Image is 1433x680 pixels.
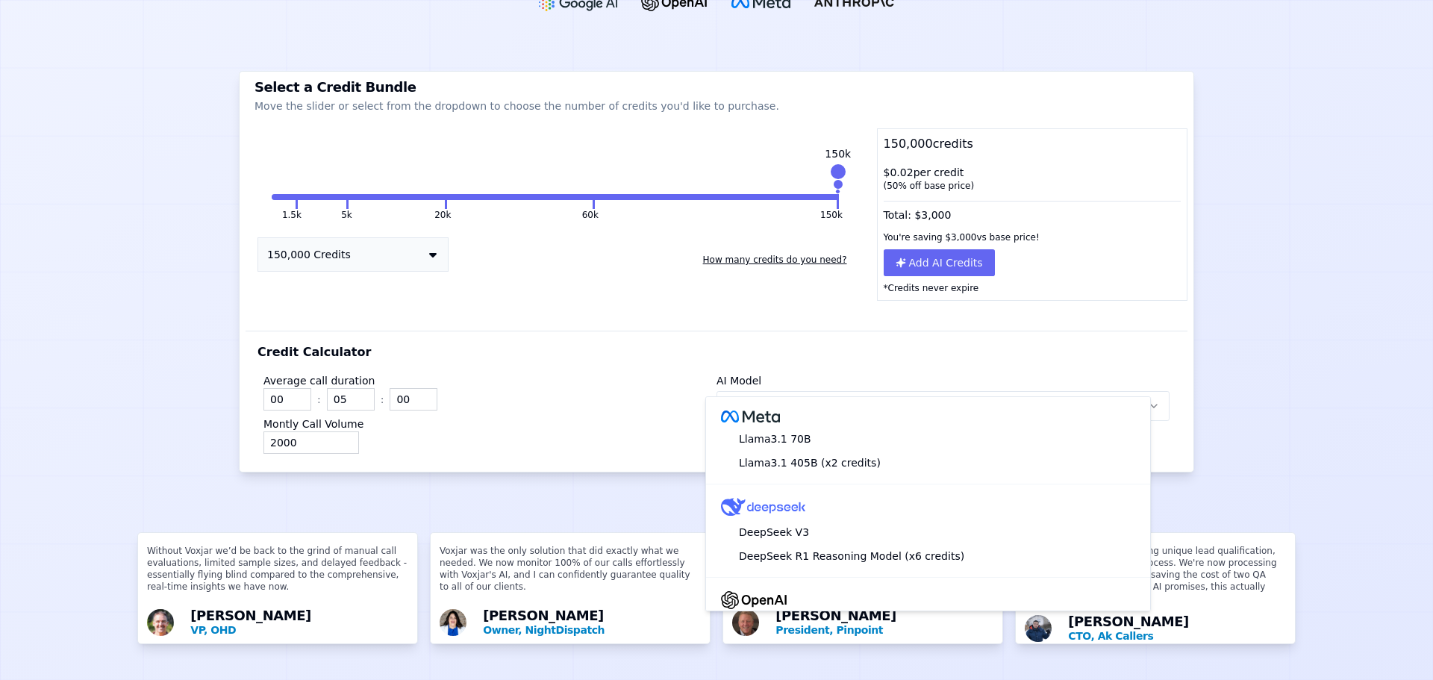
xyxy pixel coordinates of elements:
[1068,615,1286,643] div: [PERSON_NAME]
[440,545,701,605] p: Voxjar was the only solution that did exactly what we needed. We now monitor 100% of our calls ef...
[716,375,761,387] label: AI Model
[878,276,1187,300] p: *Credits never expire
[878,198,1187,225] div: Total: $ 3,000
[582,209,599,221] button: 60k
[878,159,1187,198] div: $ 0.02 per credit
[440,609,466,636] img: Avatar
[1025,615,1052,642] img: Avatar
[715,451,1141,475] div: Llama3.1 405B (x2 credits)
[263,418,363,430] label: Montly Call Volume
[697,248,853,272] button: How many credits do you need?
[884,249,995,276] button: Add AI Credits
[257,343,371,361] p: Credit Calculator
[595,194,837,200] button: 150k
[820,209,843,221] button: 150k
[715,520,1141,544] div: DeepSeek V3
[190,623,408,637] p: VP, OHD
[732,609,759,636] img: Avatar
[263,375,375,387] label: Average call duration
[775,609,993,637] div: [PERSON_NAME]
[1068,628,1286,643] p: CTO, Ak Callers
[447,194,592,200] button: 60k
[878,129,1187,159] div: 150,000 credits
[434,209,451,221] button: 20k
[282,209,302,221] button: 1.5k
[255,99,1178,113] p: Move the slider or select from the dropdown to choose the number of credits you'd like to purchase.
[147,545,408,605] p: Without Voxjar we’d be back to the grind of manual call evaluations, limited sample sizes, and de...
[381,392,384,407] span: :
[1025,545,1286,611] p: With over 100 clients needing unique lead qualification, we couldn't scale our QA process. We're ...
[341,209,352,221] button: 5k
[483,609,701,637] div: [PERSON_NAME]
[317,392,321,407] span: :
[349,194,446,200] button: 20k
[147,609,174,636] img: Avatar
[884,180,1181,192] div: ( 50 % off base price)
[190,609,408,637] div: [PERSON_NAME]
[272,194,296,200] button: 1.5k
[775,623,993,637] p: President, Pinpoint
[715,427,1141,451] div: Llama3.1 70B
[825,146,851,161] div: 150k
[298,194,346,200] button: 5k
[255,81,1178,94] h3: Select a Credit Bundle
[257,237,449,272] button: 150,000 Credits
[878,225,1187,249] div: You're saving $ 3,000 vs base price!
[715,544,1141,568] div: DeepSeek R1 Reasoning Model (x6 credits)
[483,623,701,637] p: Owner, NightDispatch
